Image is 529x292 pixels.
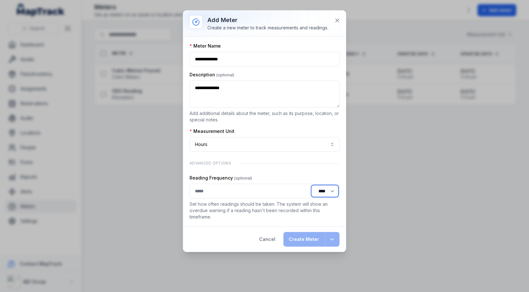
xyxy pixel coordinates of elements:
div: Create a new meter to track measurements and readings. [207,25,328,31]
label: Meter Name [190,43,221,49]
input: :r1en:-form-item-label [190,52,340,66]
p: Set how often readings should be taken. The system will show an overdue warning if a reading hasn... [190,201,340,220]
label: Description [190,72,234,78]
button: Hours [190,137,340,152]
div: Advanced Options [190,157,340,170]
label: Reading Frequency [190,175,252,181]
textarea: :r1eo:-form-item-label [190,81,340,108]
h3: Add meter [207,16,328,25]
label: Measurement Unit [190,128,235,134]
p: Add additional details about the meter, such as its purpose, location, or special notes. [190,110,340,123]
input: :r1et:-form-item-label [190,184,340,198]
button: Cancel [254,232,281,247]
